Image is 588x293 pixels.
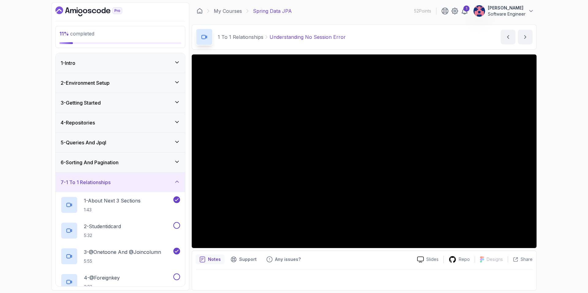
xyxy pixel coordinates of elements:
[61,222,180,239] button: 2-Studentidcard5:32
[61,179,111,186] h3: 7 - 1 To 1 Relationships
[197,8,203,14] a: Dashboard
[444,256,475,263] a: Repo
[196,254,224,264] button: notes button
[61,119,95,126] h3: 4 - Repositories
[55,6,136,16] a: Dashboard
[84,284,120,290] p: 2:23
[253,7,292,15] p: Spring Data JPA
[56,133,185,152] button: 5-Queries And Jpql
[263,254,304,264] button: Feedback button
[461,7,468,15] a: 1
[521,256,533,262] p: Share
[192,54,537,248] iframe: 10 - Understanding No Session Error
[84,232,121,239] p: 5:32
[56,73,185,93] button: 2-Environment Setup
[488,11,526,17] p: Software Engineer
[56,53,185,73] button: 1-Intro
[487,256,503,262] p: Designs
[61,196,180,213] button: 1-About Next 3 Sections1:43
[56,172,185,192] button: 7-1 To 1 Relationships
[61,273,180,291] button: 4-@Foreignkey2:23
[84,274,120,281] p: 4 - @Foreignkey
[550,255,588,284] iframe: chat widget
[218,33,263,41] p: 1 To 1 Relationships
[426,256,439,262] p: Slides
[56,93,185,113] button: 3-Getting Started
[463,6,469,12] div: 1
[84,248,161,256] p: 3 - @Onetoone And @Joincolumn
[275,256,301,262] p: Any issues?
[61,79,110,87] h3: 2 - Environment Setup
[488,5,526,11] p: [PERSON_NAME]
[239,256,257,262] p: Support
[59,31,94,37] span: completed
[412,256,443,263] a: Slides
[508,256,533,262] button: Share
[56,153,185,172] button: 6-Sorting And Pagination
[59,31,69,37] span: 11 %
[414,8,431,14] p: 52 Points
[61,99,101,106] h3: 3 - Getting Started
[473,5,485,17] img: user profile image
[459,256,470,262] p: Repo
[518,30,533,44] button: next content
[501,30,515,44] button: previous content
[208,256,221,262] p: Notes
[214,7,242,15] a: My Courses
[84,258,161,264] p: 5:55
[227,254,260,264] button: Support button
[84,223,121,230] p: 2 - Studentidcard
[61,59,75,67] h3: 1 - Intro
[61,248,180,265] button: 3-@Onetoone And @Joincolumn5:55
[84,197,141,204] p: 1 - About Next 3 Sections
[56,113,185,132] button: 4-Repositories
[61,159,119,166] h3: 6 - Sorting And Pagination
[269,33,346,41] p: Understanding No Session Error
[84,207,141,213] p: 1:43
[473,5,534,17] button: user profile image[PERSON_NAME]Software Engineer
[61,139,106,146] h3: 5 - Queries And Jpql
